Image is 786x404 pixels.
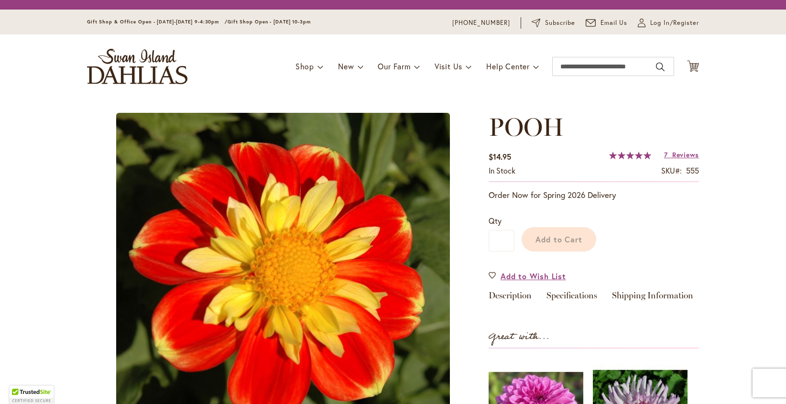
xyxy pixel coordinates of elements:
a: 7 Reviews [664,150,699,159]
span: Add to Wish List [501,271,566,282]
div: Detailed Product Info [489,291,699,305]
a: Shipping Information [612,291,693,305]
div: 100% [609,152,651,159]
a: [PHONE_NUMBER] [452,18,510,28]
span: Our Farm [378,61,410,71]
a: Specifications [546,291,597,305]
span: 7 [664,150,668,159]
span: Visit Us [435,61,462,71]
a: Subscribe [532,18,575,28]
a: Description [489,291,532,305]
span: Shop [295,61,314,71]
a: store logo [87,49,187,84]
span: In stock [489,165,515,175]
span: Subscribe [545,18,575,28]
a: Email Us [586,18,628,28]
span: Qty [489,216,502,226]
strong: SKU [661,165,682,175]
span: New [338,61,354,71]
div: 555 [686,165,699,176]
span: Gift Shop & Office Open - [DATE]-[DATE] 9-4:30pm / [87,19,228,25]
button: Search [656,59,665,75]
span: Log In/Register [650,18,699,28]
strong: Great with... [489,329,550,345]
span: POOH [489,112,564,142]
span: Help Center [486,61,530,71]
span: Gift Shop Open - [DATE] 10-3pm [228,19,311,25]
a: Add to Wish List [489,271,566,282]
span: $14.95 [489,152,511,162]
span: Email Us [600,18,628,28]
span: Reviews [672,150,699,159]
p: Order Now for Spring 2026 Delivery [489,189,699,201]
a: Log In/Register [638,18,699,28]
iframe: Launch Accessibility Center [7,370,34,397]
div: Availability [489,165,515,176]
